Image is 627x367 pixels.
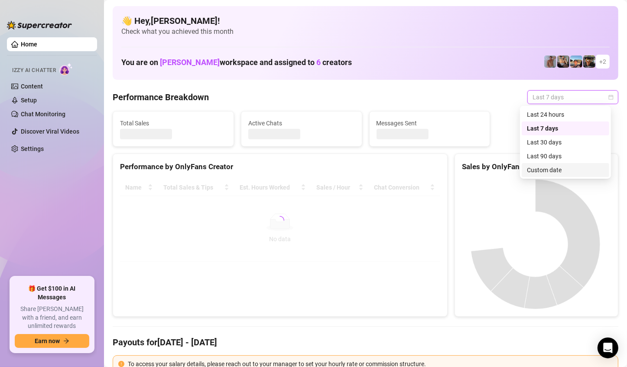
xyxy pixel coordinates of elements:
img: George [557,56,569,68]
div: Last 90 days [527,151,604,161]
h4: 👋 Hey, [PERSON_NAME] ! [121,15,610,27]
div: Last 7 days [522,121,609,135]
span: arrow-right [63,338,69,344]
a: Settings [21,145,44,152]
span: exclamation-circle [118,361,124,367]
span: Total Sales [120,118,227,128]
span: Izzy AI Chatter [12,66,56,75]
div: Sales by OnlyFans Creator [462,161,611,173]
span: 🎁 Get $100 in AI Messages [15,285,89,301]
img: logo-BBDzfeDw.svg [7,21,72,29]
img: Zach [570,56,582,68]
span: Earn now [35,338,60,344]
button: Earn nowarrow-right [15,334,89,348]
a: Discover Viral Videos [21,128,79,135]
h4: Performance Breakdown [113,91,209,103]
div: Last 24 hours [527,110,604,119]
span: Active Chats [248,118,355,128]
span: 6 [316,58,321,67]
a: Content [21,83,43,90]
div: Custom date [527,165,604,175]
span: loading [274,214,286,226]
a: Setup [21,97,37,104]
div: Last 90 days [522,149,609,163]
div: Last 24 hours [522,108,609,121]
div: Custom date [522,163,609,177]
span: Share [PERSON_NAME] with a friend, and earn unlimited rewards [15,305,89,331]
a: Chat Monitoring [21,111,65,118]
span: + 2 [599,57,606,66]
span: calendar [608,95,614,100]
div: Performance by OnlyFans Creator [120,161,440,173]
span: Check what you achieved this month [121,27,610,36]
img: Joey [544,56,556,68]
span: Last 7 days [533,91,613,104]
h1: You are on workspace and assigned to creators [121,58,352,67]
div: Open Intercom Messenger [598,338,618,358]
a: Home [21,41,37,48]
span: Messages Sent [377,118,483,128]
img: AI Chatter [59,63,73,75]
span: [PERSON_NAME] [160,58,220,67]
div: Last 7 days [527,124,604,133]
div: Last 30 days [527,138,604,147]
img: Nathan [583,56,595,68]
div: Last 30 days [522,135,609,149]
h4: Payouts for [DATE] - [DATE] [113,336,618,348]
